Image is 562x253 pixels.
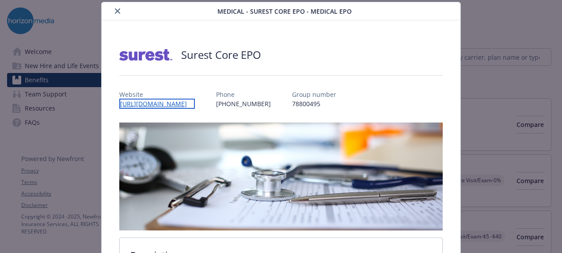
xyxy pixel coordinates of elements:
h2: Surest Core EPO [181,47,261,62]
span: Medical - Surest Core EPO - Medical EPO [217,7,352,16]
img: Surest [119,42,172,68]
p: [PHONE_NUMBER] [216,99,271,108]
a: [URL][DOMAIN_NAME] [119,99,195,109]
p: Website [119,90,195,99]
p: Group number [292,90,336,99]
img: banner [119,123,443,230]
button: close [112,6,123,16]
p: Phone [216,90,271,99]
p: 78800495 [292,99,336,108]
